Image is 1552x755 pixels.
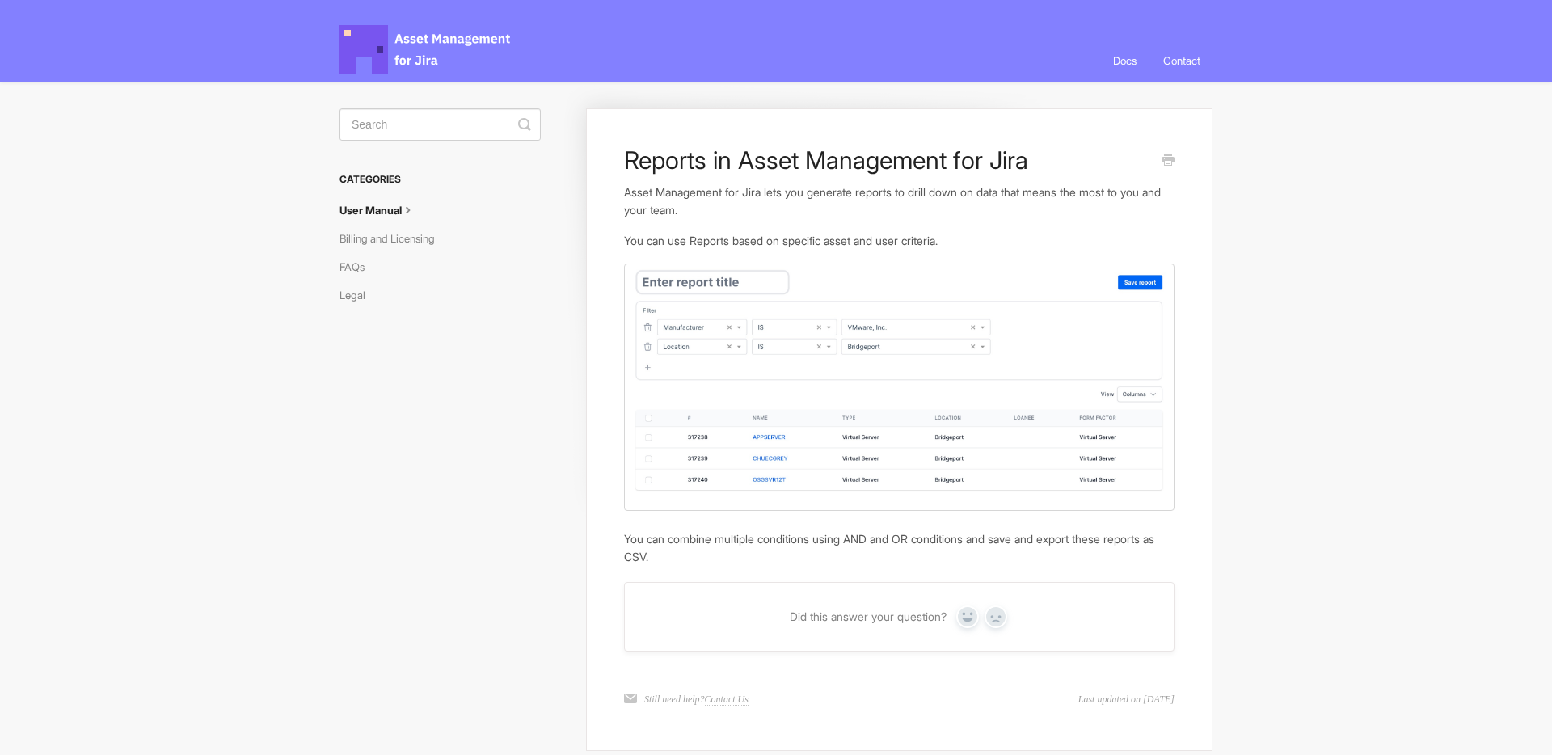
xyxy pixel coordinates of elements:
input: Search [339,108,541,141]
a: Contact Us [705,694,749,706]
span: Asset Management for Jira Docs [339,25,512,74]
a: FAQs [339,254,377,280]
a: Docs [1101,39,1149,82]
a: Billing and Licensing [339,226,447,251]
span: Did this answer your question? [790,609,947,624]
time: Last updated on [DATE] [1078,692,1175,706]
p: Still need help? [644,692,749,706]
p: Asset Management for Jira lets you generate reports to drill down on data that means the most to ... [624,183,1175,218]
p: You can use Reports based on specific asset and user criteria. [624,232,1175,250]
img: file-11tf7mQyus.png [624,264,1175,511]
a: Contact [1151,39,1212,82]
a: Print this Article [1162,152,1175,170]
h1: Reports in Asset Management for Jira [624,146,1150,175]
a: Legal [339,282,377,308]
h3: Categories [339,165,541,194]
a: User Manual [339,197,428,223]
p: You can combine multiple conditions using AND and OR conditions and save and export these reports... [624,530,1175,565]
